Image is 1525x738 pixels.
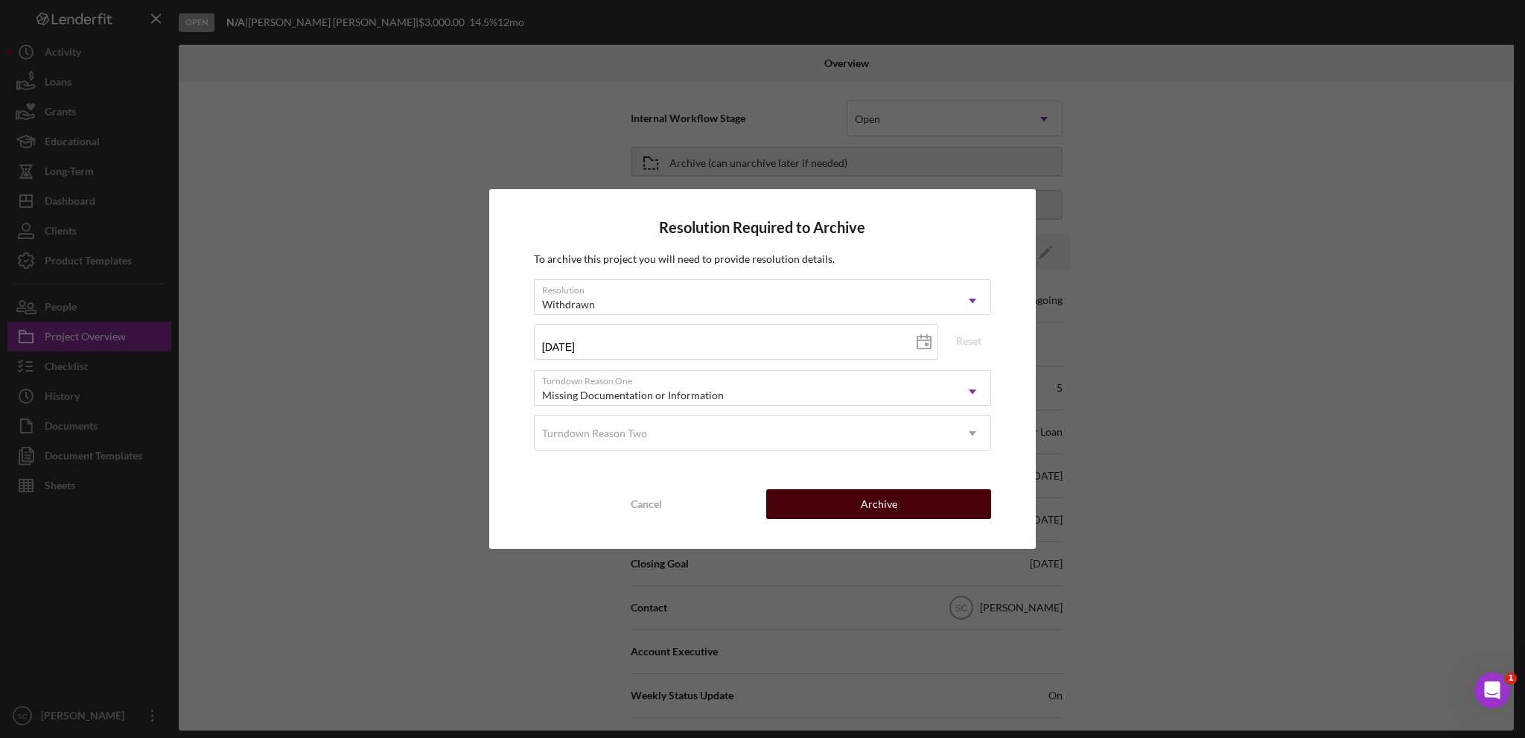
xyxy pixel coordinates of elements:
div: Withdrawn [542,299,595,311]
span: 1 [1505,672,1517,684]
div: Reset [956,330,981,352]
p: To archive this project you will need to provide resolution details. [534,251,991,267]
div: Cancel [631,489,662,519]
button: Reset [946,330,991,352]
div: Missing Documentation or Information [542,389,724,401]
button: Archive [766,489,991,519]
button: Cancel [534,489,759,519]
div: Turndown Reason Two [542,427,647,439]
div: Archive [861,489,897,519]
iframe: Intercom live chat [1474,672,1510,708]
h4: Resolution Required to Archive [534,219,991,236]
